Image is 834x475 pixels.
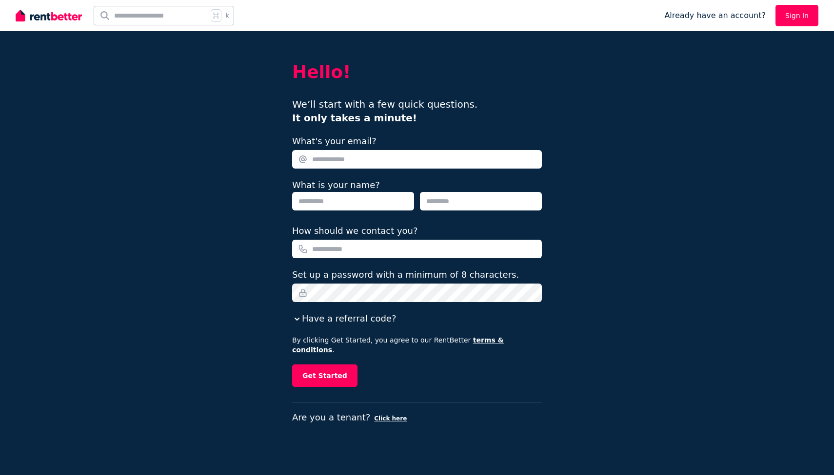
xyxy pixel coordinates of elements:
[292,335,542,355] p: By clicking Get Started, you agree to our RentBetter .
[292,134,377,148] label: What's your email?
[664,10,766,21] span: Already have an account?
[292,98,477,124] span: We’ll start with a few quick questions.
[775,5,818,26] a: Sign In
[16,8,82,23] img: RentBetter
[292,112,417,124] b: It only takes a minute!
[292,180,380,190] label: What is your name?
[292,312,396,325] button: Have a referral code?
[292,268,519,282] label: Set up a password with a minimum of 8 characters.
[292,62,542,82] h2: Hello!
[292,224,418,238] label: How should we contact you?
[292,411,542,424] p: Are you a tenant?
[292,364,357,387] button: Get Started
[225,12,229,19] span: k
[374,415,407,422] button: Click here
